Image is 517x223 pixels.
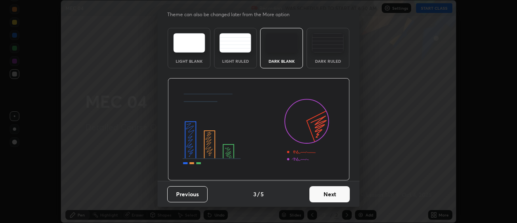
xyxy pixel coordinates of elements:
img: lightTheme.e5ed3b09.svg [173,33,205,53]
div: Light Ruled [219,59,252,63]
button: Previous [167,186,208,202]
h4: 3 [253,190,256,198]
img: darkThemeBanner.d06ce4a2.svg [168,78,350,181]
button: Next [309,186,350,202]
img: darkTheme.f0cc69e5.svg [266,33,298,53]
h4: 5 [261,190,264,198]
h4: / [257,190,260,198]
img: lightRuledTheme.5fabf969.svg [219,33,251,53]
div: Dark Ruled [312,59,344,63]
div: Dark Blank [265,59,298,63]
img: darkRuledTheme.de295e13.svg [312,33,344,53]
p: Theme can also be changed later from the More option [167,11,298,18]
div: Light Blank [173,59,205,63]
